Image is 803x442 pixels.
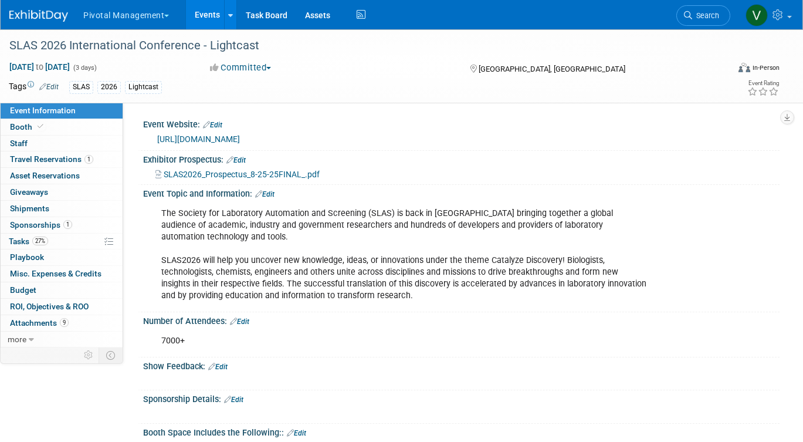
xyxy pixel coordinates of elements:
a: Edit [208,363,228,371]
a: Edit [203,121,222,129]
span: Sponsorships [10,220,72,230]
div: Event Topic and Information: [143,185,780,200]
td: Personalize Event Tab Strip [79,347,99,363]
a: Misc. Expenses & Credits [1,266,123,282]
a: Budget [1,282,123,298]
img: ExhibitDay [9,10,68,22]
span: more [8,335,26,344]
div: 7000+ [153,329,656,353]
a: Edit [287,429,306,437]
a: Event Information [1,103,123,119]
span: 1 [63,220,72,229]
span: 1 [84,155,93,164]
span: Travel Reservations [10,154,93,164]
a: Edit [230,318,249,326]
a: Staff [1,136,123,151]
span: 9 [60,318,69,327]
span: (3 days) [72,64,97,72]
div: Booth Space Includes the Following:: [143,424,780,439]
i: Booth reservation complete [38,123,43,130]
span: Shipments [10,204,49,213]
span: ROI, Objectives & ROO [10,302,89,311]
span: to [34,62,45,72]
a: Asset Reservations [1,168,123,184]
a: Tasks27% [1,234,123,249]
span: SLAS2026_Prospectus_8-25-25FINAL_.pdf [164,170,320,179]
div: SLAS [69,81,93,93]
a: Edit [226,156,246,164]
span: Asset Reservations [10,171,80,180]
a: Booth [1,119,123,135]
div: Event Rating [747,80,779,86]
span: Tasks [9,237,48,246]
span: Staff [10,139,28,148]
div: Sponsorship Details: [143,390,780,406]
a: ROI, Objectives & ROO [1,299,123,315]
div: Number of Attendees: [143,312,780,328]
span: Budget [10,285,36,295]
span: Event Information [10,106,76,115]
a: Giveaways [1,184,123,200]
img: Valerie Weld [746,4,768,26]
div: Event Format [666,61,780,79]
span: [GEOGRAPHIC_DATA], [GEOGRAPHIC_DATA] [479,65,625,73]
a: SLAS2026_Prospectus_8-25-25FINAL_.pdf [155,170,320,179]
a: Edit [39,83,59,91]
span: 27% [32,237,48,245]
a: Search [676,5,730,26]
a: Playbook [1,249,123,265]
a: Sponsorships1 [1,217,123,233]
td: Tags [9,80,59,94]
div: In-Person [752,63,780,72]
div: SLAS 2026 International Conference - Lightcast [5,35,714,56]
span: Attachments [10,318,69,328]
img: Format-Inperson.png [738,63,750,72]
div: Event Website: [143,116,780,131]
div: Exhibitor Prospectus: [143,151,780,166]
div: Show Feedback: [143,357,780,373]
span: Search [692,11,719,20]
a: more [1,332,123,347]
a: Shipments [1,201,123,217]
span: [DATE] [DATE] [9,62,70,72]
span: Misc. Expenses & Credits [10,269,101,278]
a: Travel Reservations1 [1,151,123,167]
div: Lightcast [125,81,162,93]
a: [URL][DOMAIN_NAME] [157,134,240,144]
a: Edit [224,396,243,404]
button: Committed [206,62,276,74]
a: Attachments9 [1,315,123,331]
div: 2026 [97,81,121,93]
td: Toggle Event Tabs [99,347,123,363]
span: Booth [10,122,46,131]
span: Playbook [10,252,44,262]
span: Giveaways [10,187,48,197]
a: Edit [255,190,275,198]
div: The Society for Laboratory Automation and Screening (SLAS) is back in [GEOGRAPHIC_DATA] bringing ... [153,202,656,308]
